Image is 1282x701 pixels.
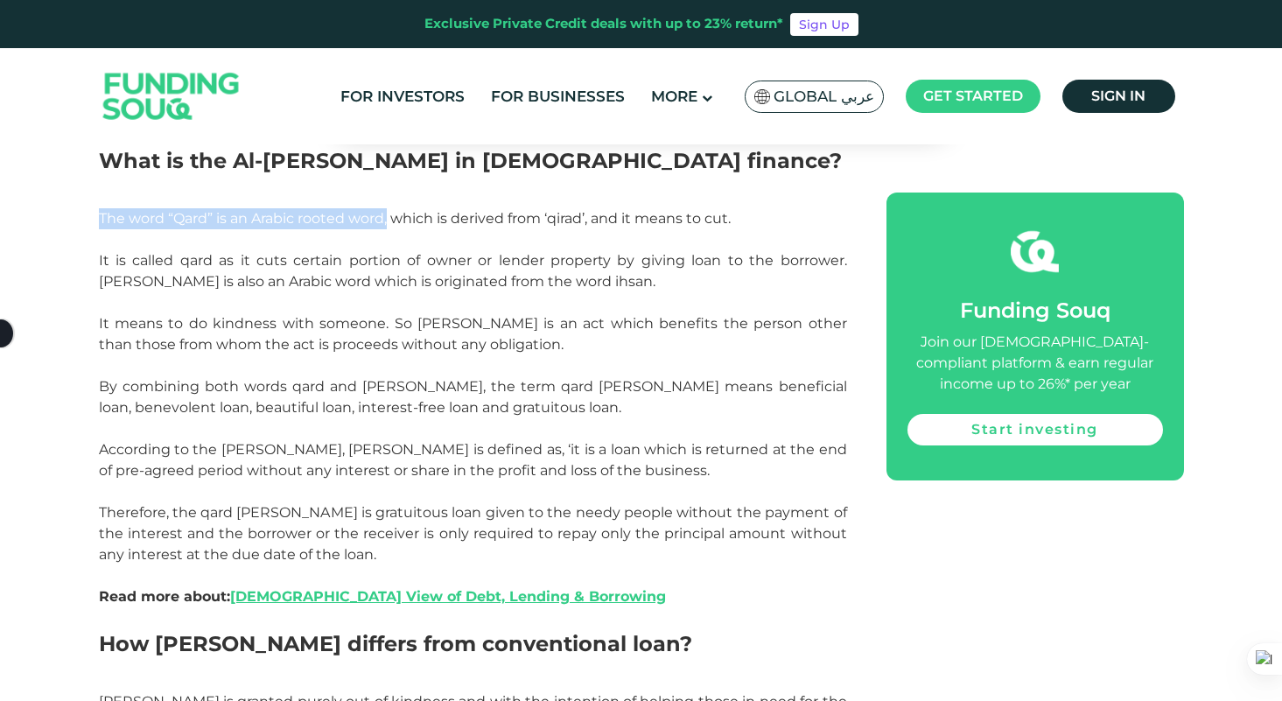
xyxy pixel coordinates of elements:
div: Join our [DEMOGRAPHIC_DATA]-compliant platform & earn regular income up to 26%* per year [907,332,1163,395]
span: How [PERSON_NAME] differs from conventional loan? [99,631,692,656]
a: [DEMOGRAPHIC_DATA] View of Debt, Lending & Borrowing [230,588,666,605]
a: For Businesses [487,82,629,111]
img: SA Flag [754,89,770,104]
span: More [651,88,697,105]
span: Global عربي [774,87,874,107]
a: Sign Up [790,13,858,36]
img: Logo [86,53,257,141]
img: fsicon [1011,228,1059,276]
a: Sign in [1062,80,1175,113]
div: Exclusive Private Credit deals with up to 23% return* [424,14,783,34]
span: What is the Al-[PERSON_NAME] in [DEMOGRAPHIC_DATA] finance? [99,148,842,173]
span: Funding Souq [960,298,1110,323]
strong: Read more about: [99,588,666,605]
span: Sign in [1091,88,1145,104]
span: The word “Qard” is an Arabic rooted word, which is derived from ‘qirad’, and it means to cut. It ... [99,210,847,563]
a: For Investors [336,82,469,111]
a: Start investing [907,414,1163,445]
span: Get started [923,88,1023,104]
